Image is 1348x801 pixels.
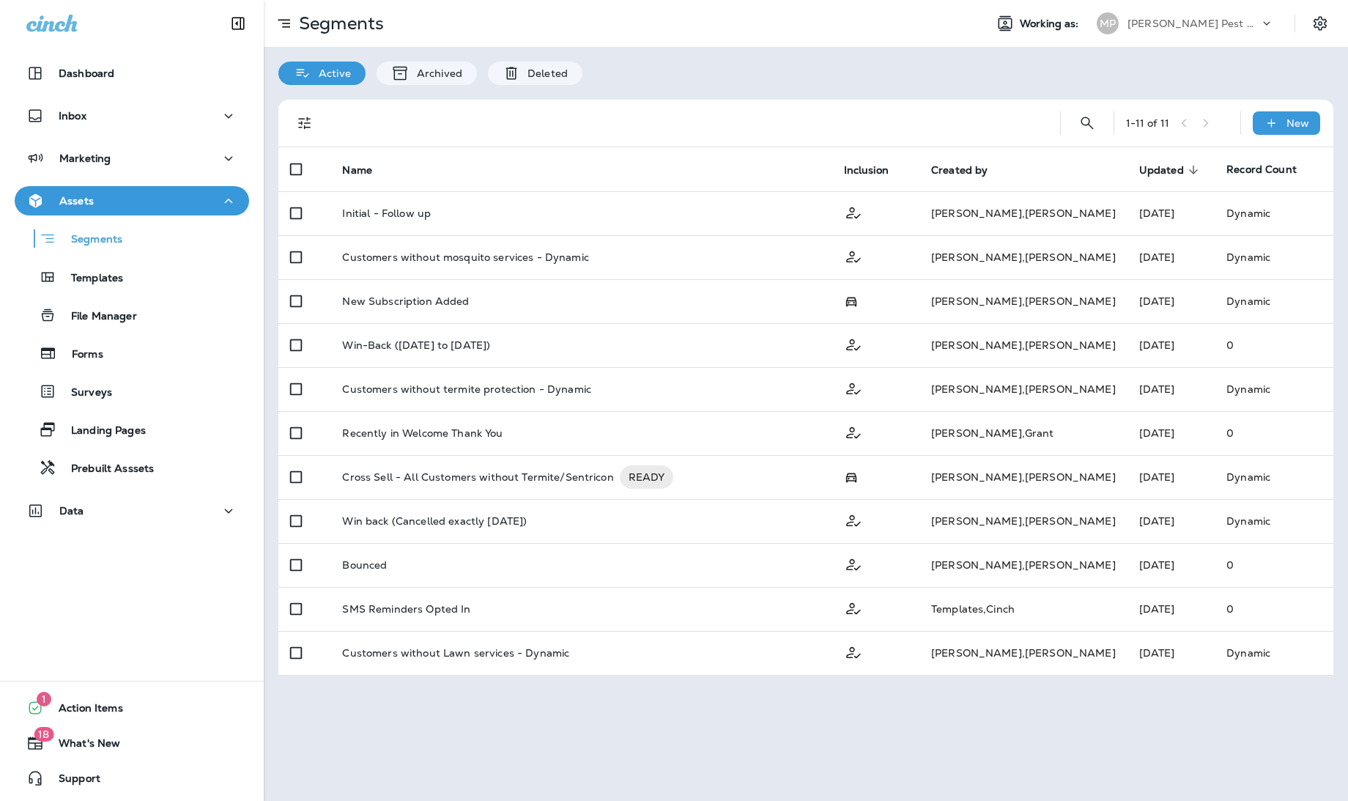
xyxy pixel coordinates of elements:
[919,235,1127,279] td: [PERSON_NAME] , [PERSON_NAME]
[1127,323,1215,367] td: [DATE]
[218,9,259,38] button: Collapse Sidebar
[15,300,249,331] button: File Manager
[1020,18,1082,30] span: Working as:
[919,543,1127,587] td: [PERSON_NAME] , [PERSON_NAME]
[620,470,674,484] span: READY
[15,223,249,254] button: Segments
[1126,117,1169,129] div: 1 - 11 of 11
[342,465,613,489] p: Cross Sell - All Customers without Termite/Sentricon
[1127,587,1215,631] td: [DATE]
[342,207,431,219] p: Initial - Follow up
[15,693,249,723] button: 1Action Items
[56,272,123,286] p: Templates
[1286,117,1309,129] p: New
[15,262,249,292] button: Templates
[1127,18,1259,29] p: [PERSON_NAME] Pest Control
[410,67,462,79] p: Archived
[59,152,111,164] p: Marketing
[59,67,114,79] p: Dashboard
[919,587,1127,631] td: Templates , Cinch
[342,559,387,571] p: Bounced
[844,249,863,262] span: Customer Only
[1215,499,1333,543] td: Dynamic
[342,647,569,659] p: Customers without Lawn services - Dynamic
[34,727,53,742] span: 18
[919,323,1127,367] td: [PERSON_NAME] , [PERSON_NAME]
[844,294,859,307] span: Possession
[15,144,249,173] button: Marketing
[1139,164,1184,177] span: Updated
[1097,12,1119,34] div: MP
[342,339,490,351] p: Win-Back ([DATE] to [DATE])
[57,348,103,362] p: Forms
[844,205,863,218] span: Customer Only
[342,383,590,395] p: Customers without termite protection - Dynamic
[919,499,1127,543] td: [PERSON_NAME] , [PERSON_NAME]
[919,279,1127,323] td: [PERSON_NAME] , [PERSON_NAME]
[37,692,51,706] span: 1
[844,470,859,483] span: Possession
[931,164,988,177] span: Created by
[1215,587,1333,631] td: 0
[1127,455,1215,499] td: [DATE]
[931,163,1007,177] span: Created by
[1139,163,1203,177] span: Updated
[59,195,94,207] p: Assets
[844,601,863,614] span: Customer Only
[844,164,889,177] span: Inclusion
[1226,163,1297,176] span: Record Count
[1215,631,1333,675] td: Dynamic
[844,163,908,177] span: Inclusion
[1127,279,1215,323] td: [DATE]
[56,233,122,248] p: Segments
[56,386,112,400] p: Surveys
[15,338,249,369] button: Forms
[620,465,674,489] div: READY
[919,191,1127,235] td: [PERSON_NAME] , [PERSON_NAME]
[844,425,863,438] span: Customer Only
[844,557,863,570] span: Customer Only
[311,67,351,79] p: Active
[1215,543,1333,587] td: 0
[1215,279,1333,323] td: Dynamic
[56,462,154,476] p: Prebuilt Asssets
[1127,543,1215,587] td: [DATE]
[44,737,120,755] span: What's New
[844,381,863,394] span: Customer Only
[15,59,249,88] button: Dashboard
[919,455,1127,499] td: [PERSON_NAME] , [PERSON_NAME]
[15,186,249,215] button: Assets
[342,295,469,307] p: New Subscription Added
[1215,191,1333,235] td: Dynamic
[1127,235,1215,279] td: [DATE]
[342,163,391,177] span: Name
[919,631,1127,675] td: [PERSON_NAME] , [PERSON_NAME]
[15,728,249,758] button: 18What's New
[1073,108,1102,138] button: Search Segments
[1215,455,1333,499] td: Dynamic
[15,101,249,130] button: Inbox
[342,164,372,177] span: Name
[844,513,863,526] span: Customer Only
[15,764,249,793] button: Support
[59,505,84,517] p: Data
[15,414,249,445] button: Landing Pages
[1215,323,1333,367] td: 0
[1127,499,1215,543] td: [DATE]
[1215,367,1333,411] td: Dynamic
[15,452,249,483] button: Prebuilt Asssets
[1127,367,1215,411] td: [DATE]
[44,772,100,790] span: Support
[1127,191,1215,235] td: [DATE]
[56,424,146,438] p: Landing Pages
[290,108,319,138] button: Filters
[44,702,123,720] span: Action Items
[59,110,86,122] p: Inbox
[844,645,863,658] span: Customer Only
[1215,235,1333,279] td: Dynamic
[15,496,249,525] button: Data
[342,427,503,439] p: Recently in Welcome Thank You
[1215,411,1333,455] td: 0
[15,376,249,407] button: Surveys
[919,411,1127,455] td: [PERSON_NAME] , Grant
